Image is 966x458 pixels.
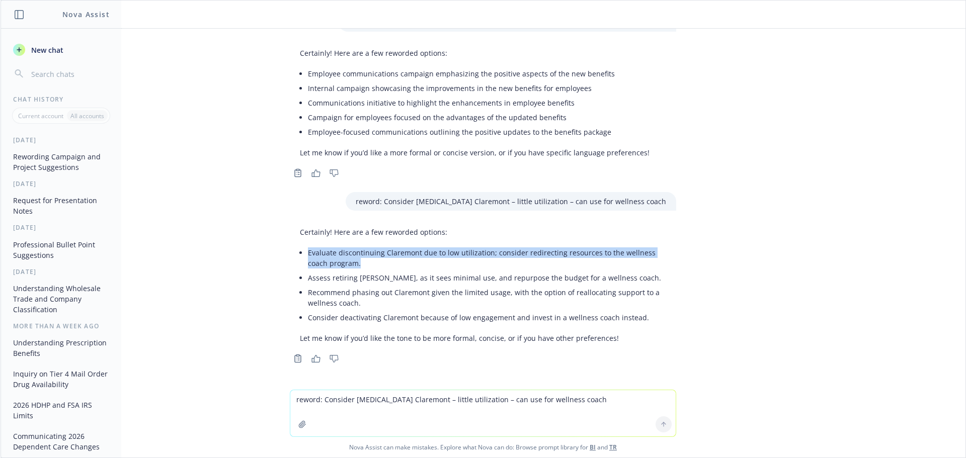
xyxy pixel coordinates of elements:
li: Communications initiative to highlight the enhancements in employee benefits [308,96,650,110]
div: Chat History [1,95,121,104]
button: Rewording Campaign and Project Suggestions [9,148,113,175]
h1: Nova Assist [62,9,110,20]
button: New chat [9,41,113,59]
a: TR [609,443,617,451]
li: Employee-focused communications outlining the positive updates to the benefits package [308,125,650,139]
button: Understanding Prescription Benefits [9,334,113,361]
button: Request for Presentation Notes [9,192,113,219]
li: Consider deactivating Claremont because of low engagement and invest in a wellness coach instead. [308,310,666,325]
li: Campaign for employees focused on the advantages of the updated benefits [308,110,650,125]
p: Let me know if you’d like the tone to be more formal, concise, or if you have other preferences! [300,333,666,343]
button: Understanding Wholesale Trade and Company Classification [9,280,113,318]
p: reword: Consider [MEDICAL_DATA] Claremont – little utilization – can use for wellness coach [356,196,666,207]
li: Evaluate discontinuing Claremont due to low utilization; consider redirecting resources to the we... [308,245,666,270]
li: Assess retiring [PERSON_NAME], as it sees minimal use, and repurpose the budget for a wellness co... [308,270,666,285]
li: Internal campaign showcasing the improvements in the new benefits for employees [308,81,650,96]
p: Current account [18,112,63,120]
button: Professional Bullet Point Suggestions [9,236,113,263]
p: Let me know if you’d like a more formal or concise version, or if you have specific language pref... [300,147,650,158]
span: Nova Assist can make mistakes. Explore what Nova can do: Browse prompt library for and [5,437,961,457]
div: [DATE] [1,179,121,188]
div: [DATE] [1,267,121,276]
svg: Copy to clipboard [293,354,302,363]
button: Inquiry on Tier 4 Mail Order Drug Availability [9,365,113,393]
button: Thumbs down [326,351,342,365]
p: All accounts [70,112,104,120]
button: Communicating 2026 Dependent Care Changes [9,428,113,455]
div: More than a week ago [1,322,121,330]
li: Recommend phasing out Claremont given the limited usage, with the option of reallocating support ... [308,285,666,310]
span: New chat [29,45,63,55]
input: Search chats [29,67,109,81]
div: [DATE] [1,136,121,144]
svg: Copy to clipboard [293,168,302,177]
button: Thumbs down [326,166,342,180]
p: Certainly! Here are a few reworded options: [300,227,666,237]
a: BI [590,443,596,451]
div: [DATE] [1,223,121,232]
li: Employee communications campaign emphasizing the positive aspects of the new benefits [308,66,650,81]
p: Certainly! Here are a few reworded options: [300,48,650,58]
button: 2026 HDHP and FSA IRS Limits [9,397,113,424]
